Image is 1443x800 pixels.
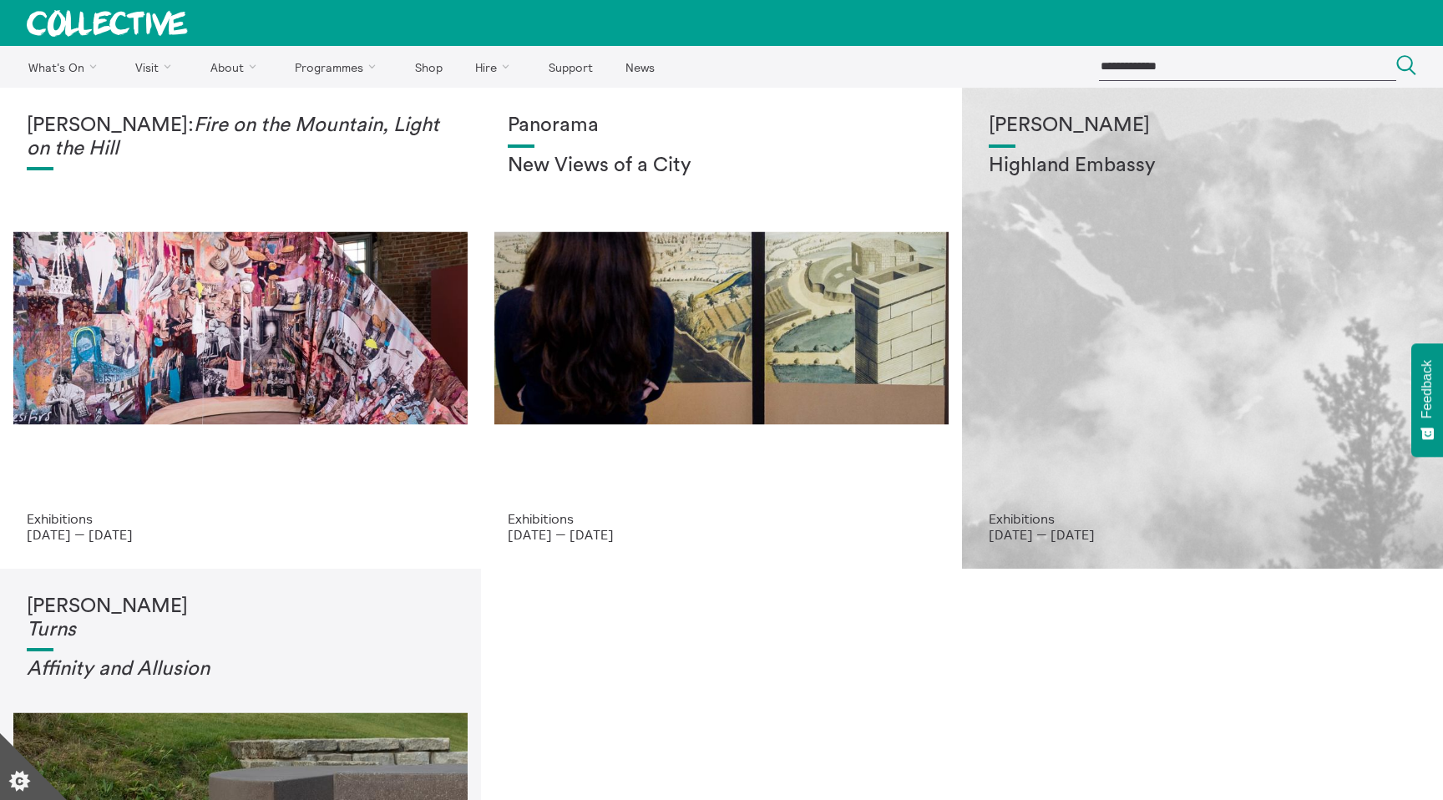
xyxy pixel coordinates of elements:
a: Solar wheels 17 [PERSON_NAME] Highland Embassy Exhibitions [DATE] — [DATE] [962,88,1443,569]
h1: [PERSON_NAME]: [27,114,454,160]
em: Fire on the Mountain, Light on the Hill [27,115,439,159]
em: on [187,659,210,679]
span: Feedback [1420,360,1435,418]
h2: New Views of a City [508,154,935,178]
button: Feedback - Show survey [1411,343,1443,457]
em: Turns [27,620,76,640]
p: [DATE] — [DATE] [508,527,935,542]
h1: [PERSON_NAME] [989,114,1416,138]
p: [DATE] — [DATE] [27,527,454,542]
a: Hire [461,46,531,88]
p: Exhibitions [508,511,935,526]
a: What's On [13,46,118,88]
h1: Panorama [508,114,935,138]
p: Exhibitions [27,511,454,526]
a: About [195,46,277,88]
a: Support [534,46,607,88]
h1: [PERSON_NAME] [27,595,454,641]
a: News [610,46,669,88]
p: [DATE] — [DATE] [989,527,1416,542]
p: Exhibitions [989,511,1416,526]
a: Collective Panorama June 2025 small file 8 Panorama New Views of a City Exhibitions [DATE] — [DATE] [481,88,962,569]
a: Programmes [281,46,397,88]
em: Affinity and Allusi [27,659,187,679]
a: Visit [121,46,193,88]
h2: Highland Embassy [989,154,1416,178]
a: Shop [400,46,457,88]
